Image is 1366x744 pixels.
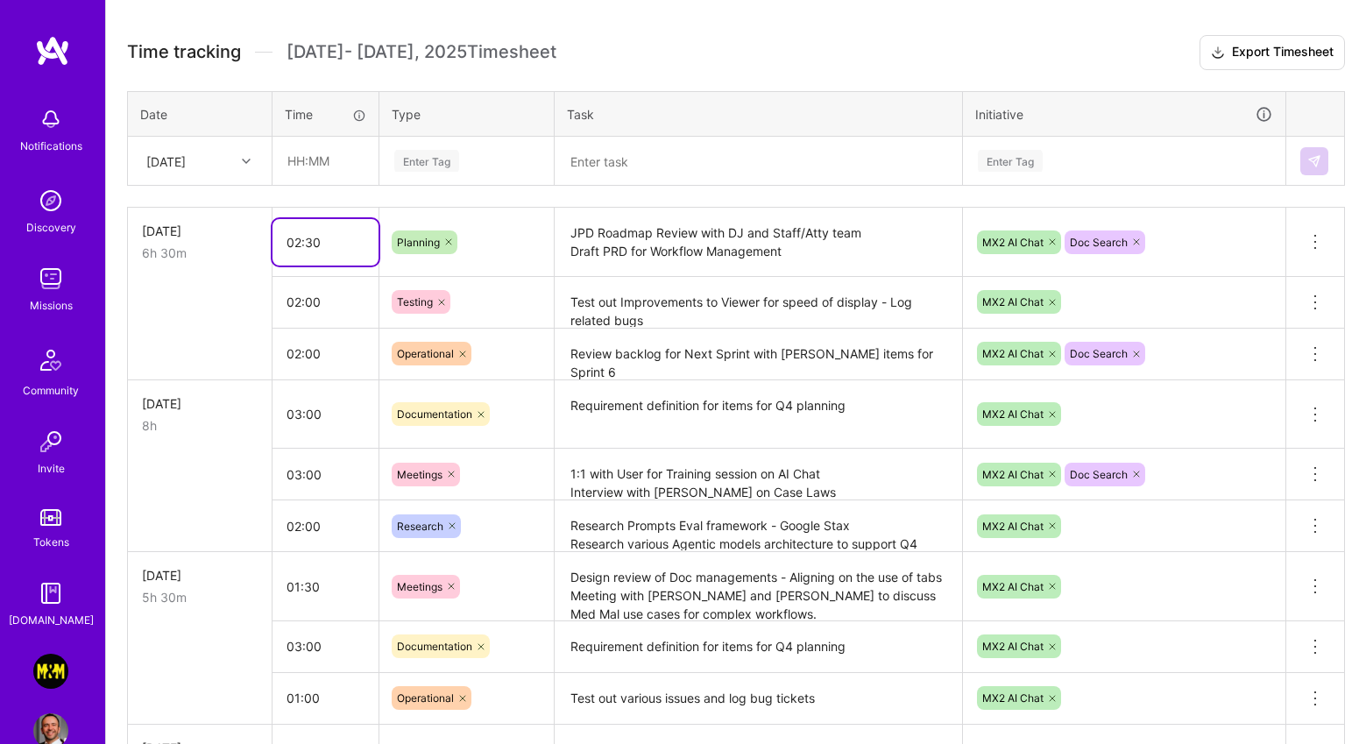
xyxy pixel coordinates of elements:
[272,675,379,721] input: HH:MM
[26,218,76,237] div: Discovery
[272,451,379,498] input: HH:MM
[142,222,258,240] div: [DATE]
[982,236,1044,249] span: MX2 AI Chat
[287,41,556,63] span: [DATE] - [DATE] , 2025 Timesheet
[982,640,1044,653] span: MX2 AI Chat
[29,654,73,689] a: Morgan & Morgan: Document Management Product Manager
[142,416,258,435] div: 8h
[272,391,379,437] input: HH:MM
[556,209,960,276] textarea: JPD Roadmap Review with DJ and Staff/Atty team Draft PRD for Workflow Management
[394,147,459,174] div: Enter Tag
[1070,347,1128,360] span: Doc Search
[1211,44,1225,62] i: icon Download
[242,157,251,166] i: icon Chevron
[33,424,68,459] img: Invite
[397,468,442,481] span: Meetings
[33,261,68,296] img: teamwork
[397,691,454,705] span: Operational
[9,611,94,629] div: [DOMAIN_NAME]
[272,503,379,549] input: HH:MM
[556,330,960,379] textarea: Review backlog for Next Sprint with [PERSON_NAME] items for Sprint 6
[33,654,68,689] img: Morgan & Morgan: Document Management Product Manager
[982,580,1044,593] span: MX2 AI Chat
[397,640,472,653] span: Documentation
[1200,35,1345,70] button: Export Timesheet
[397,580,442,593] span: Meetings
[978,147,1043,174] div: Enter Tag
[33,576,68,611] img: guide book
[556,554,960,620] textarea: Design review of Doc managements - Aligning on the use of tabs Meeting with [PERSON_NAME] and [PE...
[397,407,472,421] span: Documentation
[23,381,79,400] div: Community
[982,691,1044,705] span: MX2 AI Chat
[556,382,960,448] textarea: Requirement definition for items for Q4 planning
[142,244,258,262] div: 6h 30m
[982,520,1044,533] span: MX2 AI Chat
[146,152,186,170] div: [DATE]
[33,183,68,218] img: discovery
[30,339,72,381] img: Community
[273,138,378,184] input: HH:MM
[272,563,379,610] input: HH:MM
[285,105,366,124] div: Time
[35,35,70,67] img: logo
[272,623,379,670] input: HH:MM
[379,91,555,137] th: Type
[30,296,73,315] div: Missions
[33,102,68,137] img: bell
[556,675,960,723] textarea: Test out various issues and log bug tickets
[556,450,960,499] textarea: 1:1 with User for Training session on AI Chat Interview with [PERSON_NAME] on Case Laws Training ...
[272,279,379,325] input: HH:MM
[127,41,241,63] span: Time tracking
[555,91,963,137] th: Task
[982,347,1044,360] span: MX2 AI Chat
[556,502,960,550] textarea: Research Prompts Eval framework - Google Stax Research various Agentic models architecture to sup...
[33,533,69,551] div: Tokens
[556,279,960,327] textarea: Test out Improvements to Viewer for speed of display - Log related bugs Test out Search Agent bas...
[982,468,1044,481] span: MX2 AI Chat
[128,91,272,137] th: Date
[272,219,379,266] input: HH:MM
[20,137,82,155] div: Notifications
[142,566,258,585] div: [DATE]
[272,330,379,377] input: HH:MM
[38,459,65,478] div: Invite
[1070,236,1128,249] span: Doc Search
[1070,468,1128,481] span: Doc Search
[142,588,258,606] div: 5h 30m
[975,104,1273,124] div: Initiative
[556,623,960,671] textarea: Requirement definition for items for Q4 planning
[40,509,61,526] img: tokens
[982,407,1044,421] span: MX2 AI Chat
[397,236,440,249] span: Planning
[397,295,433,308] span: Testing
[397,347,454,360] span: Operational
[142,394,258,413] div: [DATE]
[982,295,1044,308] span: MX2 AI Chat
[397,520,443,533] span: Research
[1307,154,1321,168] img: Submit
